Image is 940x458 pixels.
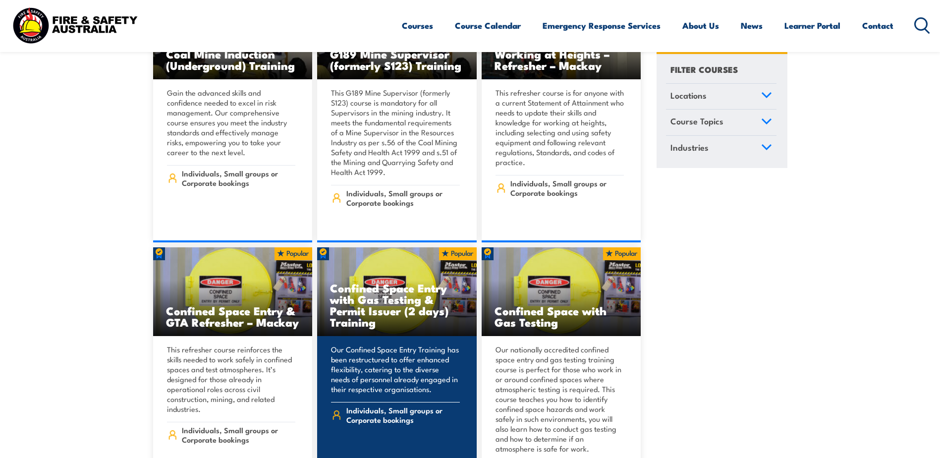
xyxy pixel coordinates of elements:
[784,12,840,39] a: Learner Portal
[741,12,763,39] a: News
[166,305,300,328] h3: Confined Space Entry & GTA Refresher – Mackay
[670,89,707,102] span: Locations
[153,247,313,337] img: Confined Space Entry
[666,110,776,136] a: Course Topics
[166,37,300,71] h3: Standard 11 Generic Coal Mine Induction (Underground) Training
[346,405,460,424] span: Individuals, Small groups or Corporate bookings
[167,344,296,414] p: This refresher course reinforces the skills needed to work safely in confined spaces and test atm...
[682,12,719,39] a: About Us
[495,305,628,328] h3: Confined Space with Gas Testing
[317,247,477,337] a: Confined Space Entry with Gas Testing & Permit Issuer (2 days) Training
[666,84,776,110] a: Locations
[346,188,460,207] span: Individuals, Small groups or Corporate bookings
[510,178,624,197] span: Individuals, Small groups or Corporate bookings
[330,282,464,328] h3: Confined Space Entry with Gas Testing & Permit Issuer (2 days) Training
[330,48,464,71] h3: G189 Mine Supervisor (formerly S123) Training
[317,247,477,337] img: Confined Space Entry
[455,12,521,39] a: Course Calendar
[670,141,709,154] span: Industries
[402,12,433,39] a: Courses
[153,247,313,337] a: Confined Space Entry & GTA Refresher – Mackay
[496,88,624,167] p: This refresher course is for anyone with a current Statement of Attainment who needs to update th...
[543,12,661,39] a: Emergency Response Services
[167,88,296,157] p: Gain the advanced skills and confidence needed to excel in risk management. Our comprehensive cou...
[331,88,460,177] p: This G189 Mine Supervisor (formerly S123) course is mandatory for all Supervisors in the mining i...
[482,247,641,337] a: Confined Space with Gas Testing
[670,115,723,128] span: Course Topics
[182,425,295,444] span: Individuals, Small groups or Corporate bookings
[495,48,628,71] h3: Working at Heights – Refresher – Mackay
[496,344,624,454] p: Our nationally accredited confined space entry and gas testing training course is perfect for tho...
[482,247,641,337] img: Confined Space Entry
[670,62,738,76] h4: FILTER COURSES
[862,12,893,39] a: Contact
[182,169,295,187] span: Individuals, Small groups or Corporate bookings
[331,344,460,394] p: Our Confined Space Entry Training has been restructured to offer enhanced flexibility, catering t...
[666,136,776,162] a: Industries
